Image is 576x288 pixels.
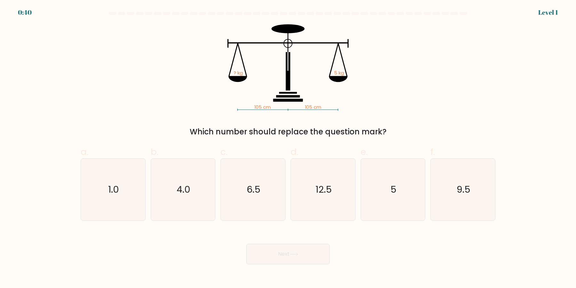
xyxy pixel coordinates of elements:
text: 5 [390,183,396,196]
text: 1.0 [108,183,119,196]
div: 0:40 [18,8,32,17]
tspan: 105 cm [254,104,271,110]
text: 9.5 [457,183,470,196]
div: Which number should replace the question mark? [84,126,492,138]
text: 6.5 [247,183,260,196]
tspan: 5 kg [334,69,344,76]
button: Next [246,244,330,264]
span: b. [151,146,158,158]
text: 4.0 [177,183,190,196]
tspan: ? kg [234,69,243,76]
span: c. [220,146,228,158]
span: e. [361,146,368,158]
span: f. [430,146,435,158]
span: d. [291,146,298,158]
span: a. [81,146,88,158]
div: Level 1 [538,8,558,17]
text: 12.5 [316,183,332,196]
tspan: 105 cm [305,104,321,110]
